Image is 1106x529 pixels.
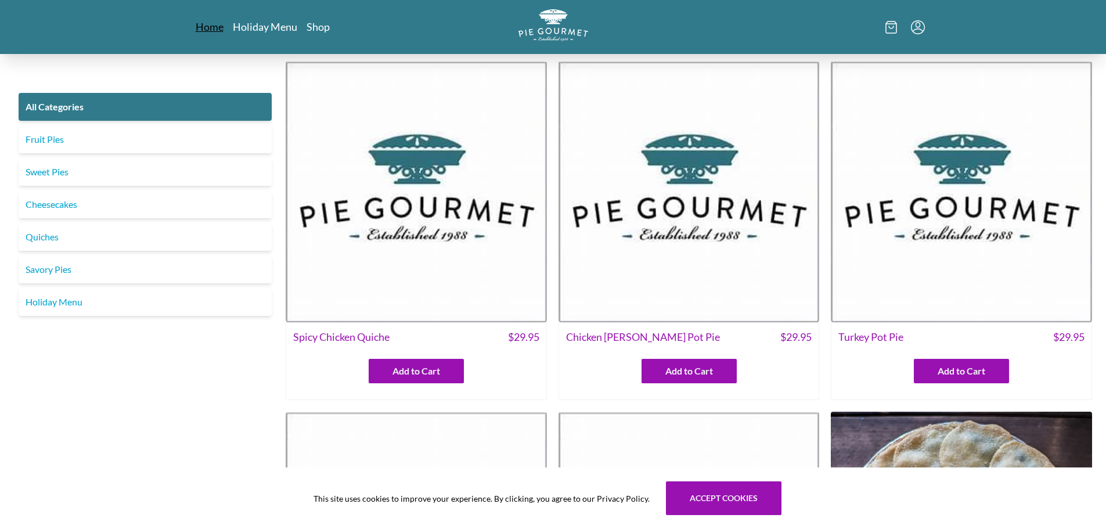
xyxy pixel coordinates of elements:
[642,359,737,383] button: Add to Cart
[666,481,781,515] button: Accept cookies
[518,9,588,41] img: logo
[780,329,812,345] span: $ 29.95
[665,364,713,378] span: Add to Cart
[914,359,1009,383] button: Add to Cart
[1053,329,1085,345] span: $ 29.95
[19,255,272,283] a: Savory Pies
[19,288,272,316] a: Holiday Menu
[286,61,547,322] img: Spicy Chicken Quiche
[518,9,588,45] a: Logo
[559,61,820,322] img: Chicken Curry Pot Pie
[831,61,1092,322] img: Turkey Pot Pie
[19,190,272,218] a: Cheesecakes
[196,20,224,34] a: Home
[19,223,272,251] a: Quiches
[508,329,539,345] span: $ 29.95
[566,329,720,345] span: Chicken [PERSON_NAME] Pot Pie
[233,20,297,34] a: Holiday Menu
[938,364,985,378] span: Add to Cart
[838,329,903,345] span: Turkey Pot Pie
[911,20,925,34] button: Menu
[314,492,650,505] span: This site uses cookies to improve your experience. By clicking, you agree to our Privacy Policy.
[307,20,330,34] a: Shop
[19,93,272,121] a: All Categories
[293,329,390,345] span: Spicy Chicken Quiche
[392,364,440,378] span: Add to Cart
[19,158,272,186] a: Sweet Pies
[19,125,272,153] a: Fruit Pies
[369,359,464,383] button: Add to Cart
